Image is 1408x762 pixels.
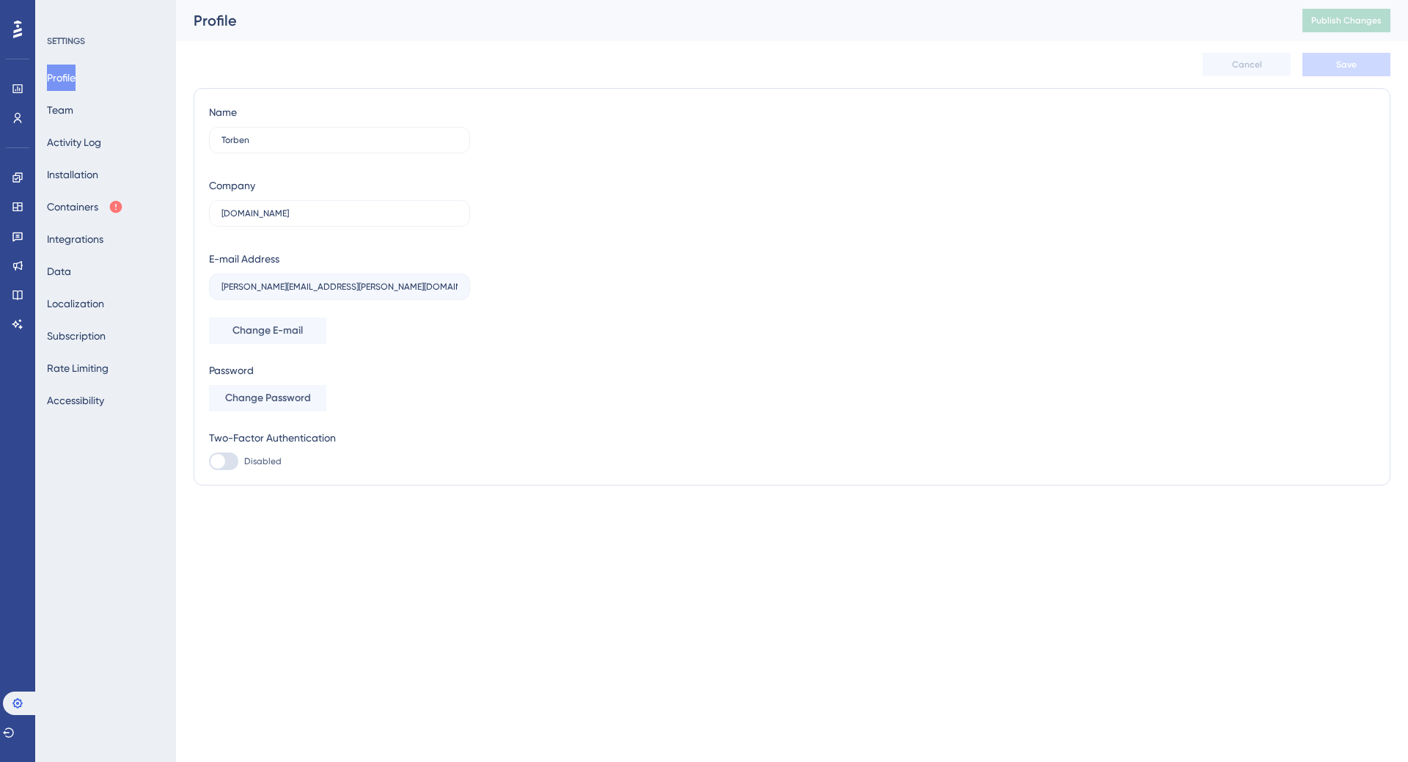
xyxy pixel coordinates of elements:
button: Change E-mail [209,318,326,344]
button: Containers [47,194,123,220]
span: Change Password [225,389,311,407]
div: Two-Factor Authentication [209,429,470,447]
span: Change E-mail [232,322,303,340]
button: Profile [47,65,76,91]
input: Company Name [221,208,458,219]
span: Save [1336,59,1357,70]
button: Data [47,258,71,285]
button: Change Password [209,385,326,411]
div: SETTINGS [47,35,166,47]
button: Accessibility [47,387,104,414]
span: Publish Changes [1311,15,1382,26]
input: Name Surname [221,135,458,145]
button: Integrations [47,226,103,252]
div: Company [209,177,255,194]
div: Profile [194,10,1266,31]
div: E-mail Address [209,250,279,268]
button: Cancel [1203,53,1291,76]
button: Activity Log [47,129,101,155]
button: Installation [47,161,98,188]
span: Cancel [1232,59,1262,70]
button: Save [1302,53,1390,76]
span: Disabled [244,455,282,467]
input: E-mail Address [221,282,458,292]
div: Password [209,362,470,379]
button: Publish Changes [1302,9,1390,32]
button: Team [47,97,73,123]
button: Subscription [47,323,106,349]
button: Localization [47,290,104,317]
div: Name [209,103,237,121]
button: Rate Limiting [47,355,109,381]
